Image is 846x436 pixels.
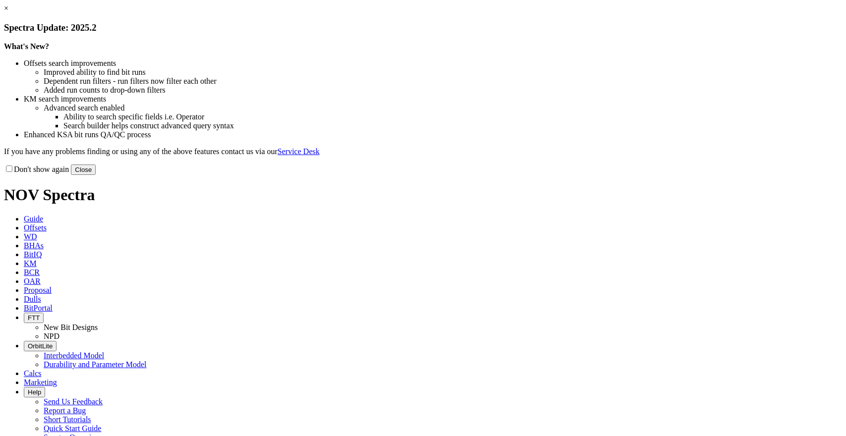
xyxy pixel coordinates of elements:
[278,147,320,156] a: Service Desk
[44,424,101,433] a: Quick Start Guide
[44,86,842,95] li: Added run counts to drop-down filters
[4,186,842,204] h1: NOV Spectra
[24,295,41,303] span: Dulls
[71,164,96,175] button: Close
[24,232,37,241] span: WD
[24,259,37,268] span: KM
[44,415,91,424] a: Short Tutorials
[44,323,98,331] a: New Bit Designs
[28,314,40,322] span: FTT
[44,68,842,77] li: Improved ability to find bit runs
[24,250,42,259] span: BitIQ
[24,268,40,276] span: BCR
[24,304,53,312] span: BitPortal
[44,360,147,369] a: Durability and Parameter Model
[63,121,842,130] li: Search builder helps construct advanced query syntax
[24,215,43,223] span: Guide
[24,223,47,232] span: Offsets
[44,351,104,360] a: Interbedded Model
[44,104,842,112] li: Advanced search enabled
[24,378,57,386] span: Marketing
[24,369,42,378] span: Calcs
[44,406,86,415] a: Report a Bug
[24,130,842,139] li: Enhanced KSA bit runs QA/QC process
[4,165,69,173] label: Don't show again
[24,95,842,104] li: KM search improvements
[28,388,41,396] span: Help
[24,277,41,285] span: OAR
[44,397,103,406] a: Send Us Feedback
[4,42,49,51] strong: What's New?
[28,342,53,350] span: OrbitLite
[24,286,52,294] span: Proposal
[4,4,8,12] a: ×
[4,147,842,156] p: If you have any problems finding or using any of the above features contact us via our
[24,59,842,68] li: Offsets search improvements
[4,22,842,33] h3: Spectra Update: 2025.2
[44,332,59,340] a: NPD
[44,77,842,86] li: Dependent run filters - run filters now filter each other
[6,165,12,172] input: Don't show again
[24,241,44,250] span: BHAs
[63,112,842,121] li: Ability to search specific fields i.e. Operator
